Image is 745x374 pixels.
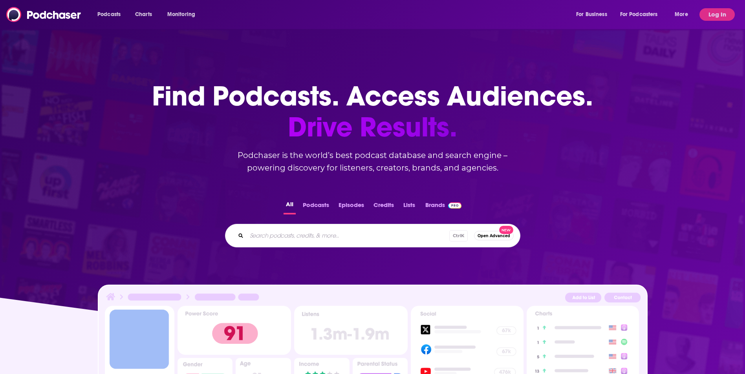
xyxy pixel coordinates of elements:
span: Ctrl K [449,230,468,241]
button: Episodes [336,199,366,214]
div: Search podcasts, credits, & more... [225,224,520,247]
a: Charts [130,8,157,21]
img: Podchaser Pro [448,202,462,209]
img: Podchaser - Follow, Share and Rate Podcasts [6,7,82,22]
button: Podcasts [300,199,331,214]
button: Open AdvancedNew [474,231,514,240]
span: Podcasts [97,9,121,20]
a: BrandsPodchaser Pro [425,199,462,214]
span: Open Advanced [478,234,510,238]
span: Monitoring [167,9,195,20]
button: Credits [371,199,396,214]
button: open menu [669,8,698,21]
button: All [284,199,296,214]
button: open menu [92,8,131,21]
button: open menu [162,8,205,21]
span: For Business [576,9,607,20]
button: Log In [699,8,735,21]
input: Search podcasts, credits, & more... [247,229,449,242]
span: Charts [135,9,152,20]
span: More [675,9,688,20]
button: open menu [571,8,617,21]
span: New [499,226,513,234]
span: For Podcasters [620,9,658,20]
img: Podcast Insights Header [105,292,641,305]
button: Lists [401,199,417,214]
img: Podcast Insights Listens [294,306,408,355]
button: open menu [615,8,669,21]
span: Drive Results. [152,112,593,143]
img: Podcast Insights Power score [178,306,291,355]
h2: Podchaser is the world’s best podcast database and search engine – powering discovery for listene... [216,149,530,174]
h1: Find Podcasts. Access Audiences. [152,81,593,143]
